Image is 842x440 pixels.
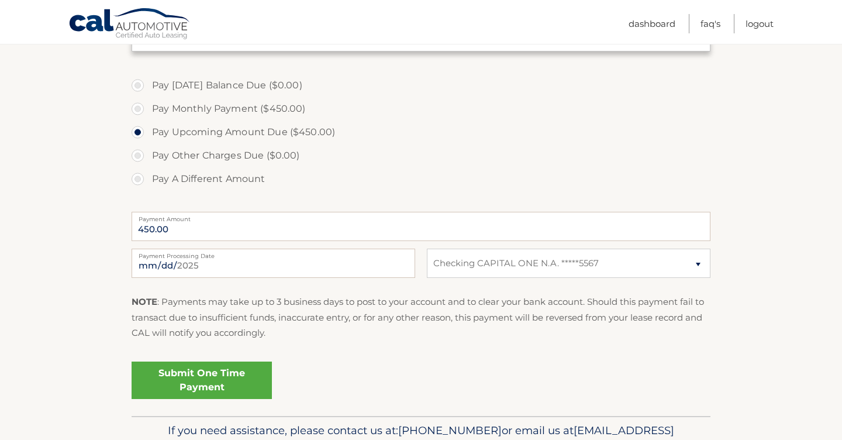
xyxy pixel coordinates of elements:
[132,296,157,307] strong: NOTE
[132,144,710,167] label: Pay Other Charges Due ($0.00)
[629,14,675,33] a: Dashboard
[132,249,415,258] label: Payment Processing Date
[132,212,710,241] input: Payment Amount
[132,167,710,191] label: Pay A Different Amount
[746,14,774,33] a: Logout
[132,294,710,341] p: : Payments may take up to 3 business days to post to your account and to clear your bank account....
[398,424,502,437] span: [PHONE_NUMBER]
[700,14,720,33] a: FAQ's
[132,121,710,144] label: Pay Upcoming Amount Due ($450.00)
[132,362,272,399] a: Submit One Time Payment
[132,97,710,121] label: Pay Monthly Payment ($450.00)
[132,249,415,278] input: Payment Date
[132,74,710,97] label: Pay [DATE] Balance Due ($0.00)
[68,8,191,42] a: Cal Automotive
[132,212,710,221] label: Payment Amount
